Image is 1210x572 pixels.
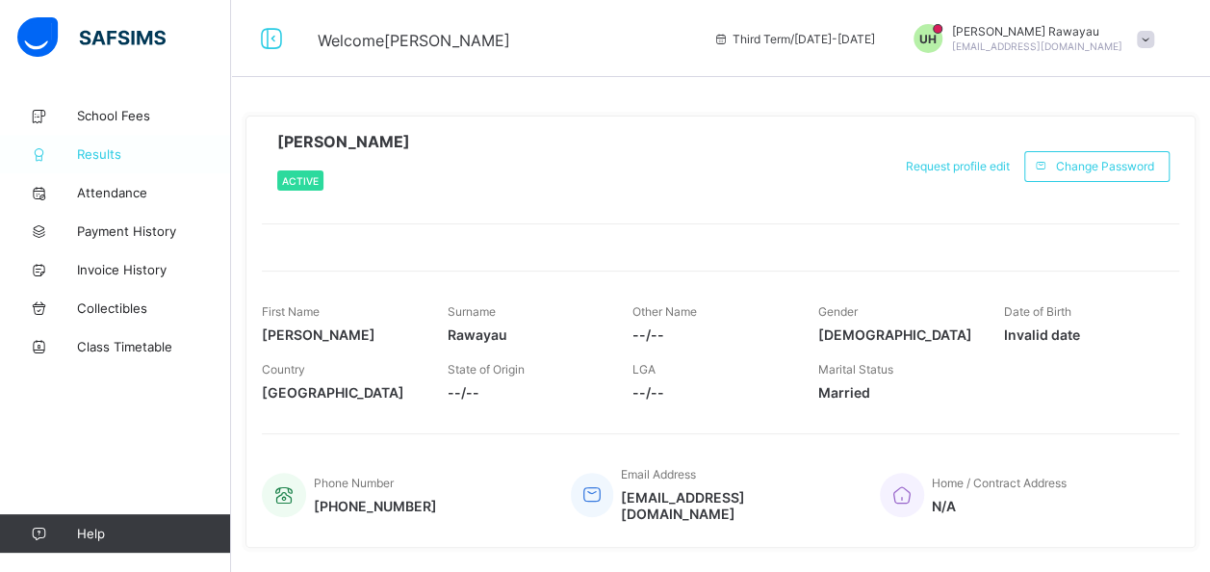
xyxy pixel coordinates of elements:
span: N/A [932,498,1067,514]
span: Marital Status [818,362,893,377]
span: --/-- [448,384,605,401]
span: session/term information [713,32,875,46]
span: Other Name [632,304,697,319]
div: Umar HarunaRawayau [894,24,1164,53]
span: Help [77,526,230,541]
span: Request profile edit [906,159,1010,173]
span: --/-- [632,384,789,401]
span: Welcome [PERSON_NAME] [318,31,510,50]
span: Active [282,175,319,187]
span: [PHONE_NUMBER] [314,498,437,514]
span: Invoice History [77,262,231,277]
span: [PERSON_NAME] [262,326,419,343]
span: Married [818,384,975,401]
span: Results [77,146,231,162]
span: Change Password [1056,159,1154,173]
span: Surname [448,304,496,319]
span: Payment History [77,223,231,239]
span: Home / Contract Address [932,476,1067,490]
span: School Fees [77,108,231,123]
span: Phone Number [314,476,394,490]
span: LGA [632,362,656,377]
span: Class Timetable [77,339,231,354]
span: Attendance [77,185,231,200]
span: Collectibles [77,300,231,316]
span: [GEOGRAPHIC_DATA] [262,384,419,401]
span: Country [262,362,305,377]
span: UH [919,32,937,46]
span: [EMAIL_ADDRESS][DOMAIN_NAME] [621,489,851,522]
span: Invalid date [1003,326,1160,343]
span: Email Address [621,467,696,481]
span: First Name [262,304,320,319]
span: [DEMOGRAPHIC_DATA] [818,326,975,343]
span: [PERSON_NAME] Rawayau [952,24,1122,39]
img: safsims [17,17,166,58]
span: --/-- [632,326,789,343]
span: State of Origin [448,362,525,377]
span: [EMAIL_ADDRESS][DOMAIN_NAME] [952,40,1122,52]
span: Rawayau [448,326,605,343]
span: [PERSON_NAME] [277,132,410,151]
span: Gender [818,304,858,319]
span: Date of Birth [1003,304,1070,319]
